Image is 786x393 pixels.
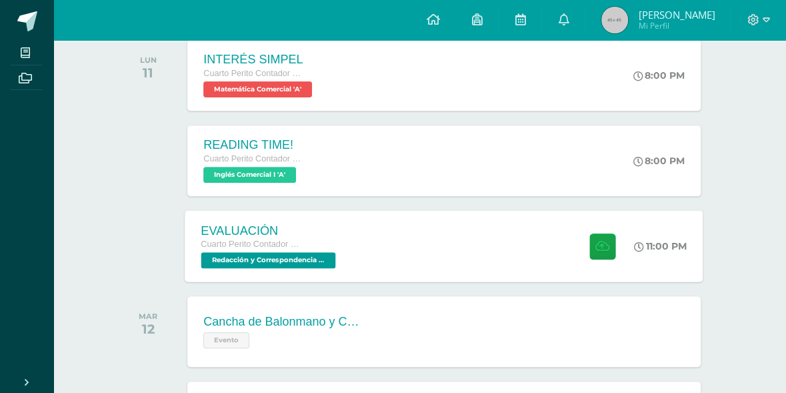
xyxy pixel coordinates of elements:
[203,81,312,97] span: Matemática Comercial 'A'
[201,252,336,268] span: Redacción y Correspondencia Mercantil 'A'
[633,69,685,81] div: 8:00 PM
[203,138,303,152] div: READING TIME!
[635,240,687,252] div: 11:00 PM
[203,53,315,67] div: INTERÉS SIMPEL
[601,7,628,33] img: 45x45
[203,69,303,78] span: Cuarto Perito Contador con Orientación en Computación
[201,224,339,238] div: EVALUACIÓN
[638,20,715,31] span: Mi Perfil
[638,8,715,21] span: [PERSON_NAME]
[203,315,363,329] div: Cancha de Balonmano y Contenido
[139,321,157,337] div: 12
[203,154,303,163] span: Cuarto Perito Contador con Orientación en Computación
[203,167,296,183] span: Inglés Comercial I 'A'
[203,332,249,348] span: Evento
[140,55,157,65] div: LUN
[140,65,157,81] div: 11
[139,312,157,321] div: MAR
[201,240,303,249] span: Cuarto Perito Contador con Orientación en Computación
[633,155,685,167] div: 8:00 PM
